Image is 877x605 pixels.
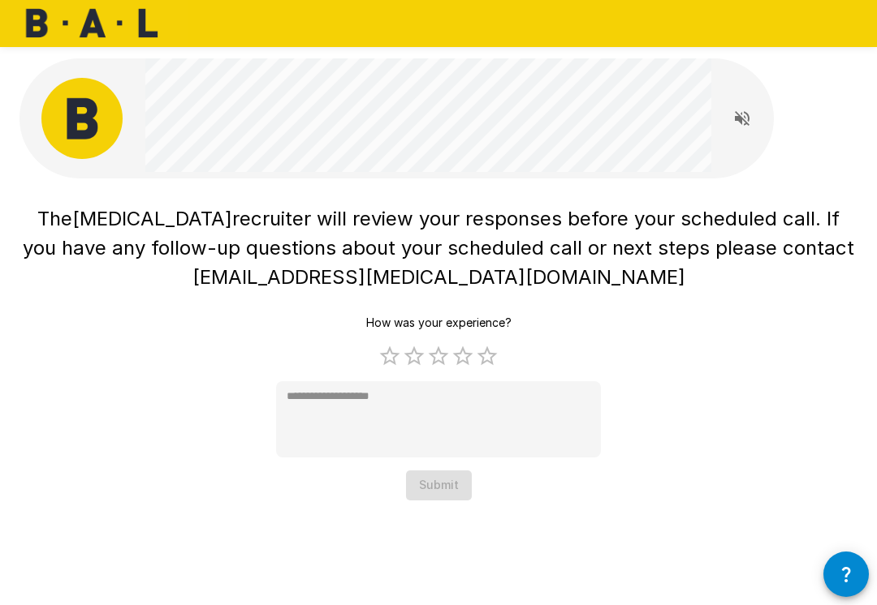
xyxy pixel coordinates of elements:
[23,207,860,289] span: recruiter will review your responses before your scheduled call. If you have any follow-up questi...
[726,102,758,135] button: Read questions aloud
[366,315,512,331] p: How was your experience?
[72,207,232,230] span: [MEDICAL_DATA]
[37,207,72,230] span: The
[41,78,123,159] img: bal_avatar.png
